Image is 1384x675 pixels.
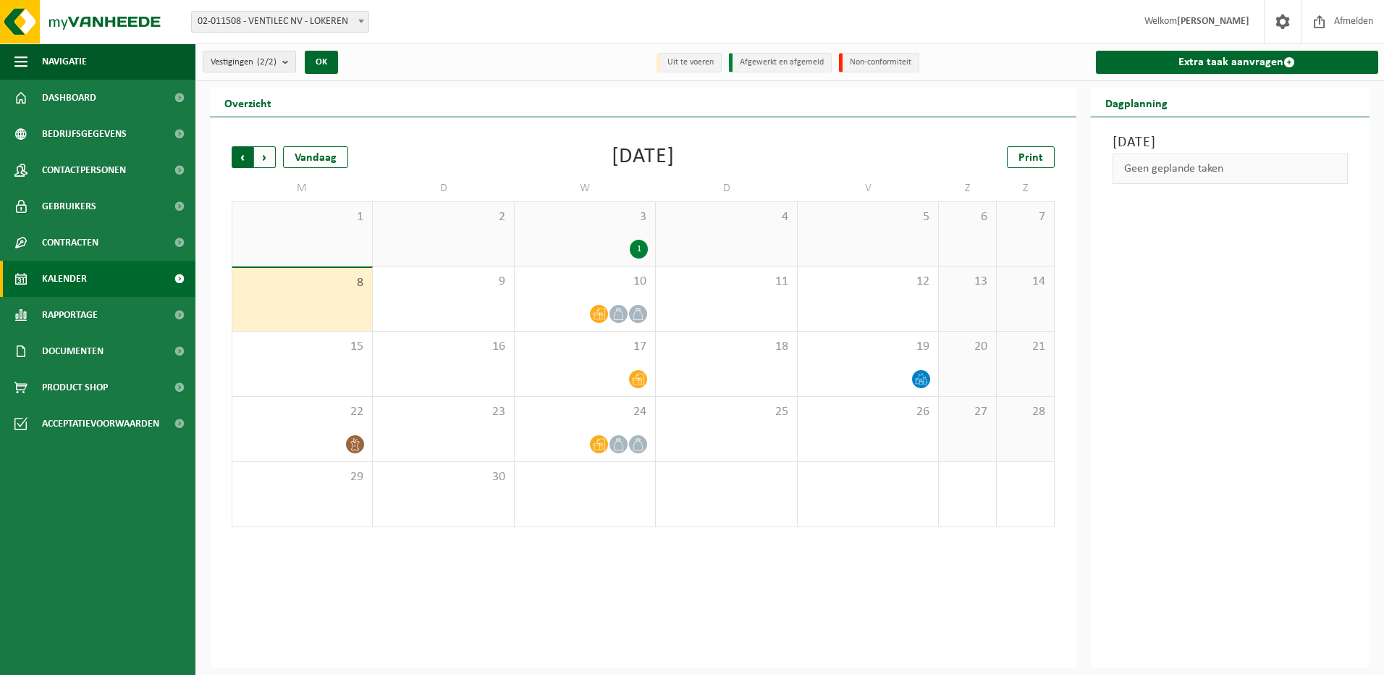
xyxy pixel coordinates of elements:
[612,146,675,168] div: [DATE]
[240,339,365,355] span: 15
[254,146,276,168] span: Volgende
[42,116,127,152] span: Bedrijfsgegevens
[798,175,939,201] td: V
[373,175,514,201] td: D
[939,175,997,201] td: Z
[380,339,506,355] span: 16
[380,469,506,485] span: 30
[240,209,365,225] span: 1
[240,275,365,291] span: 8
[1113,154,1349,184] div: Geen geplande taken
[946,209,989,225] span: 6
[42,297,98,333] span: Rapportage
[1004,274,1047,290] span: 14
[191,11,369,33] span: 02-011508 - VENTILEC NV - LOKEREN
[805,274,931,290] span: 12
[1091,88,1182,117] h2: Dagplanning
[42,152,126,188] span: Contactpersonen
[380,404,506,420] span: 23
[42,333,104,369] span: Documenten
[283,146,348,168] div: Vandaag
[522,339,648,355] span: 17
[1113,132,1349,154] h3: [DATE]
[305,51,338,74] button: OK
[663,209,789,225] span: 4
[663,404,789,420] span: 25
[1004,339,1047,355] span: 21
[210,88,286,117] h2: Overzicht
[42,80,96,116] span: Dashboard
[257,57,277,67] count: (2/2)
[522,209,648,225] span: 3
[380,209,506,225] span: 2
[211,51,277,73] span: Vestigingen
[729,53,832,72] li: Afgewerkt en afgemeld
[1004,209,1047,225] span: 7
[663,274,789,290] span: 11
[42,406,159,442] span: Acceptatievoorwaarden
[42,225,98,261] span: Contracten
[1096,51,1379,74] a: Extra taak aanvragen
[232,146,253,168] span: Vorige
[997,175,1055,201] td: Z
[240,469,365,485] span: 29
[522,274,648,290] span: 10
[42,188,96,225] span: Gebruikers
[522,404,648,420] span: 24
[1004,404,1047,420] span: 28
[380,274,506,290] span: 9
[515,175,656,201] td: W
[203,51,296,72] button: Vestigingen(2/2)
[663,339,789,355] span: 18
[946,274,989,290] span: 13
[1177,16,1249,27] strong: [PERSON_NAME]
[42,261,87,297] span: Kalender
[805,339,931,355] span: 19
[946,404,989,420] span: 27
[656,175,797,201] td: D
[232,175,373,201] td: M
[192,12,368,32] span: 02-011508 - VENTILEC NV - LOKEREN
[42,369,108,406] span: Product Shop
[42,43,87,80] span: Navigatie
[805,209,931,225] span: 5
[805,404,931,420] span: 26
[946,339,989,355] span: 20
[240,404,365,420] span: 22
[1018,152,1043,164] span: Print
[1007,146,1055,168] a: Print
[630,240,648,259] div: 1
[839,53,919,72] li: Non-conformiteit
[657,53,722,72] li: Uit te voeren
